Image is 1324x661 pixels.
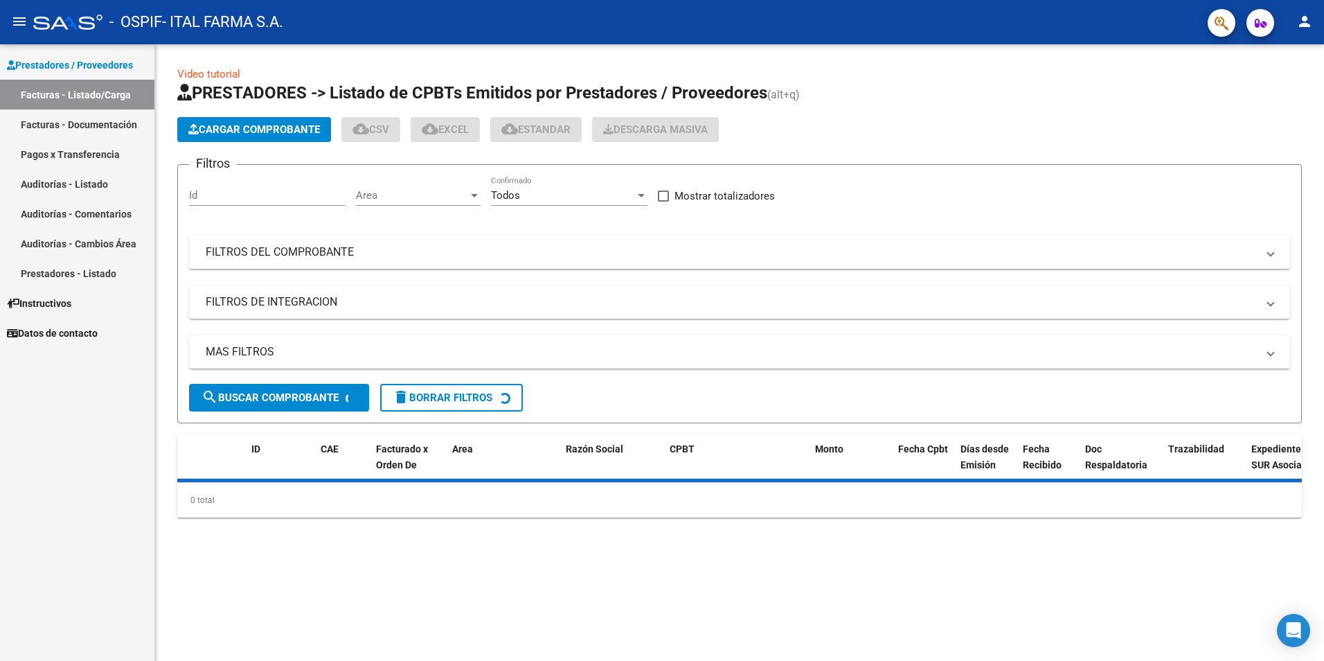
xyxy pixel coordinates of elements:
span: CSV [352,123,389,136]
span: (alt+q) [767,88,800,101]
mat-icon: person [1296,13,1313,30]
h3: Filtros [189,154,237,173]
span: Expediente SUR Asociado [1251,443,1313,470]
mat-panel-title: FILTROS DEL COMPROBANTE [206,245,1257,260]
span: Fecha Recibido [1023,443,1062,470]
button: Estandar [490,117,582,142]
span: CAE [321,443,339,455]
button: CSV [341,117,400,142]
datatable-header-cell: Fecha Recibido [1017,434,1080,495]
app-download-masive: Descarga masiva de comprobantes (adjuntos) [592,117,719,142]
span: Doc Respaldatoria [1085,443,1147,470]
span: Datos de contacto [7,326,98,341]
button: Cargar Comprobante [177,117,331,142]
span: PRESTADORES -> Listado de CPBTs Emitidos por Prestadores / Proveedores [177,83,767,103]
datatable-header-cell: Doc Respaldatoria [1080,434,1163,495]
span: Razón Social [566,443,623,455]
datatable-header-cell: CAE [315,434,370,495]
datatable-header-cell: Expediente SUR Asociado [1246,434,1322,495]
datatable-header-cell: Días desde Emisión [955,434,1017,495]
mat-expansion-panel-header: FILTROS DEL COMPROBANTE [189,236,1290,269]
datatable-header-cell: Monto [809,434,893,495]
span: Monto [815,443,843,455]
mat-icon: menu [11,13,28,30]
span: Fecha Cpbt [898,443,948,455]
mat-panel-title: FILTROS DE INTEGRACION [206,294,1257,310]
span: Buscar Comprobante [202,391,339,404]
span: - OSPIF [109,7,162,37]
span: Area [452,443,473,455]
span: Estandar [501,123,571,136]
mat-icon: cloud_download [501,121,518,137]
mat-expansion-panel-header: MAS FILTROS [189,335,1290,369]
span: Mostrar totalizadores [674,188,775,204]
span: Borrar Filtros [393,391,492,404]
span: Instructivos [7,296,71,311]
mat-panel-title: MAS FILTROS [206,344,1257,360]
button: Borrar Filtros [380,384,523,412]
datatable-header-cell: Area [447,434,540,495]
mat-icon: delete [393,389,409,405]
datatable-header-cell: Trazabilidad [1163,434,1246,495]
button: EXCEL [411,117,480,142]
datatable-header-cell: Facturado x Orden De [370,434,447,495]
datatable-header-cell: CPBT [664,434,809,495]
span: EXCEL [422,123,469,136]
mat-icon: cloud_download [422,121,438,137]
mat-icon: search [202,389,218,405]
span: Trazabilidad [1168,443,1224,455]
button: Descarga Masiva [592,117,719,142]
div: 0 total [177,483,1302,518]
div: Open Intercom Messenger [1277,614,1310,647]
span: - ITAL FARMA S.A. [162,7,283,37]
span: ID [251,443,260,455]
datatable-header-cell: ID [246,434,315,495]
a: Video tutorial [177,68,240,80]
span: Prestadores / Proveedores [7,58,133,73]
span: Cargar Comprobante [188,123,320,136]
datatable-header-cell: Fecha Cpbt [893,434,955,495]
span: Area [356,189,468,202]
span: CPBT [670,443,695,455]
button: Buscar Comprobante [189,384,369,412]
datatable-header-cell: Razón Social [560,434,664,495]
span: Días desde Emisión [960,443,1009,470]
mat-expansion-panel-header: FILTROS DE INTEGRACION [189,285,1290,319]
span: Descarga Masiva [603,123,708,136]
span: Todos [491,189,520,202]
mat-icon: cloud_download [352,121,369,137]
span: Facturado x Orden De [376,443,428,470]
